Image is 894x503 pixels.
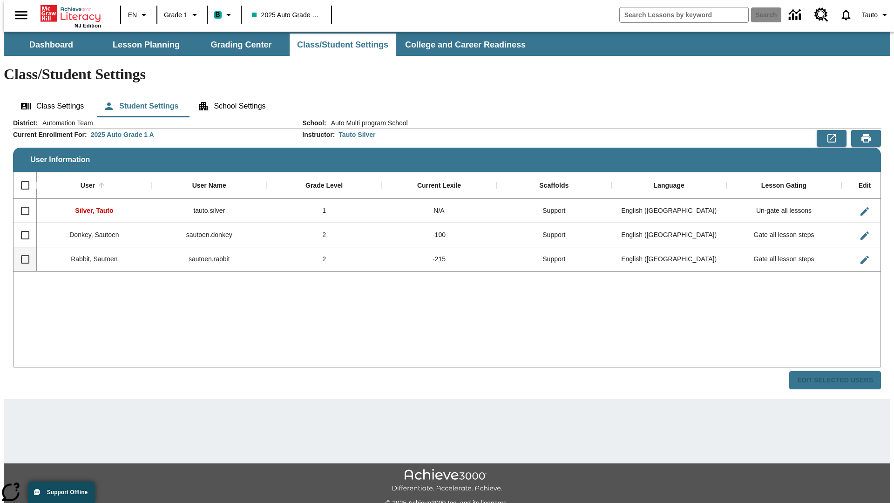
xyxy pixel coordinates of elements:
a: Data Center [783,2,809,28]
div: Gate all lesson steps [726,223,841,247]
div: Lesson Gating [761,182,806,190]
div: sautoen.donkey [152,223,267,247]
h1: Class/Student Settings [4,66,890,83]
a: Notifications [834,3,858,27]
button: Print Preview [851,130,881,147]
button: College and Career Readiness [398,34,533,56]
input: search field [620,7,748,22]
button: Support Offline [28,482,95,503]
button: Dashboard [5,34,98,56]
span: EN [128,10,137,20]
button: Class Settings [13,95,91,117]
div: SubNavbar [4,34,534,56]
div: Language [654,182,684,190]
span: Auto Multi program School [326,118,408,128]
button: Open side menu [7,1,35,29]
div: Class/Student Settings [13,95,881,117]
button: Boost Class color is teal. Change class color [210,7,238,23]
h2: Instructor : [302,131,335,139]
div: N/A [382,199,497,223]
span: Tauto [862,10,878,20]
button: Edit User [855,226,874,245]
div: Grade Level [305,182,343,190]
span: 2025 Auto Grade 1 A [252,10,321,20]
h2: Current Enrollment For : [13,131,87,139]
button: Export to CSV [817,130,847,147]
div: English (US) [611,247,726,272]
div: User Information [13,118,881,390]
button: Language: EN, Select a language [124,7,154,23]
button: Grading Center [195,34,288,56]
div: User [81,182,95,190]
button: Edit User [855,202,874,221]
button: School Settings [190,95,273,117]
button: Class/Student Settings [290,34,396,56]
div: Tauto Silver [339,130,375,139]
span: Rabbit, Sautoen [71,255,117,263]
a: Resource Center, Will open in new tab [809,2,834,27]
span: Automation Team [38,118,93,128]
button: Grade: Grade 1, Select a grade [160,7,204,23]
div: tauto.silver [152,199,267,223]
button: Lesson Planning [100,34,193,56]
div: Edit [859,182,871,190]
div: User Name [192,182,226,190]
span: Silver, Tauto [75,207,113,214]
div: 1 [267,199,382,223]
span: Support Offline [47,489,88,496]
h2: District : [13,119,38,127]
span: Grade 1 [164,10,188,20]
span: NJ Edition [74,23,101,28]
span: User Information [30,156,90,164]
div: Scaffolds [539,182,569,190]
button: Profile/Settings [858,7,894,23]
div: sautoen.rabbit [152,247,267,272]
div: Gate all lesson steps [726,247,841,272]
div: Un-gate all lessons [726,199,841,223]
div: English (US) [611,223,726,247]
img: Achieve3000 Differentiate Accelerate Achieve [392,469,502,493]
div: -215 [382,247,497,272]
button: Edit User [855,251,874,269]
div: Home [41,3,101,28]
div: Support [496,223,611,247]
div: English (US) [611,199,726,223]
div: SubNavbar [4,32,890,56]
div: Support [496,247,611,272]
h2: School : [302,119,326,127]
div: Current Lexile [417,182,461,190]
div: Support [496,199,611,223]
div: 2 [267,247,382,272]
div: -100 [382,223,497,247]
span: Donkey, Sautoen [69,231,119,238]
div: 2025 Auto Grade 1 A [91,130,154,139]
span: B [216,9,220,20]
div: 2 [267,223,382,247]
a: Home [41,4,101,23]
button: Student Settings [96,95,186,117]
